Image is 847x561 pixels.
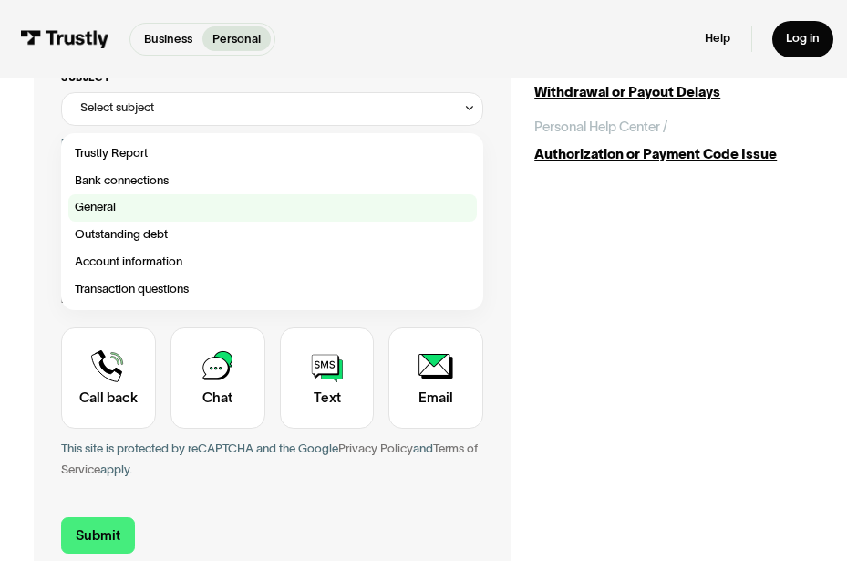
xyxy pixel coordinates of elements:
span: General [75,197,116,217]
div: Select subject [80,98,154,118]
span: Trustly Report [75,143,148,163]
span: Transaction questions [75,279,189,299]
div: This site is protected by reCAPTCHA and the Google and apply. [61,439,483,480]
a: Help [705,31,730,47]
a: Privacy Policy [338,442,413,455]
a: Personal Help Center /Authorization or Payment Code Issue [534,117,812,164]
a: Log in [772,21,833,57]
div: Authorization or Payment Code Issue [534,144,812,164]
p: Personal [212,30,261,48]
span: Bank connections [75,171,169,191]
div: Personal Help Center / [534,117,667,137]
a: Personal Help Center /Withdrawal or Payout Delays [534,56,812,103]
div: Log in [786,31,820,47]
img: Trustly Logo [20,30,108,49]
input: Submit [61,517,135,553]
span: Outstanding debt [75,224,168,244]
p: Business [144,30,192,48]
a: Terms of Service [61,442,478,475]
nav: Select subject [61,126,483,309]
a: Business [134,26,202,51]
span: Account information [75,252,182,272]
div: Select subject [61,92,483,126]
div: Withdrawal or Payout Delays [534,82,812,102]
a: Personal [202,26,271,51]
